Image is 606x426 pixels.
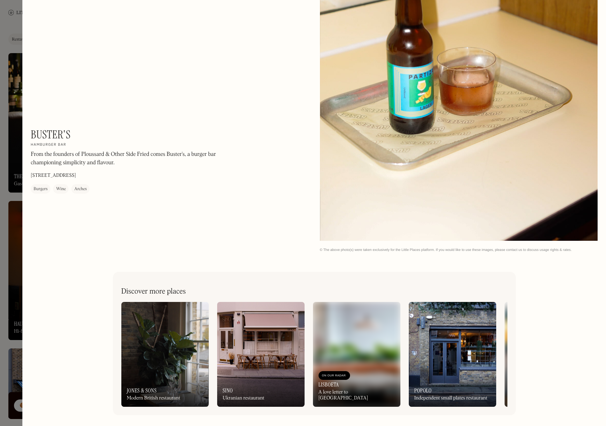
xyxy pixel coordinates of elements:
[223,395,264,401] div: Ukranian restaurant
[127,387,157,394] h3: Jones & Sons
[34,186,48,193] div: Burgers
[414,387,432,394] h3: Popolo
[217,302,305,407] a: SinoUkranian restaurant
[31,172,76,179] p: [STREET_ADDRESS]
[409,302,496,407] a: PopoloIndependent small plates restaurant
[31,150,220,167] p: From the founders of Ploussard & Other Side Fried comes Buster's, a burger bar championing simpli...
[322,372,347,379] div: On Our Radar
[223,387,233,394] h3: Sino
[56,186,66,193] div: Wine
[31,128,71,141] h1: Buster's
[414,395,487,401] div: Independent small plates restaurant
[121,302,209,407] a: Jones & SonsModern British restaurant
[320,248,598,252] div: © The above photo(s) were taken exclusively for the Little Places platform. If you would like to ...
[31,143,66,147] h2: Hamburger bar
[127,395,180,401] div: Modern British restaurant
[121,287,186,296] h2: Discover more places
[313,302,400,407] a: On Our RadarLisboetaA love letter to [GEOGRAPHIC_DATA]
[74,186,87,193] div: Arches
[505,302,592,407] a: On Our Radar[PERSON_NAME]Japanese & Italian dining in [GEOGRAPHIC_DATA]
[319,389,395,401] div: A love letter to [GEOGRAPHIC_DATA]
[319,381,339,388] h3: Lisboeta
